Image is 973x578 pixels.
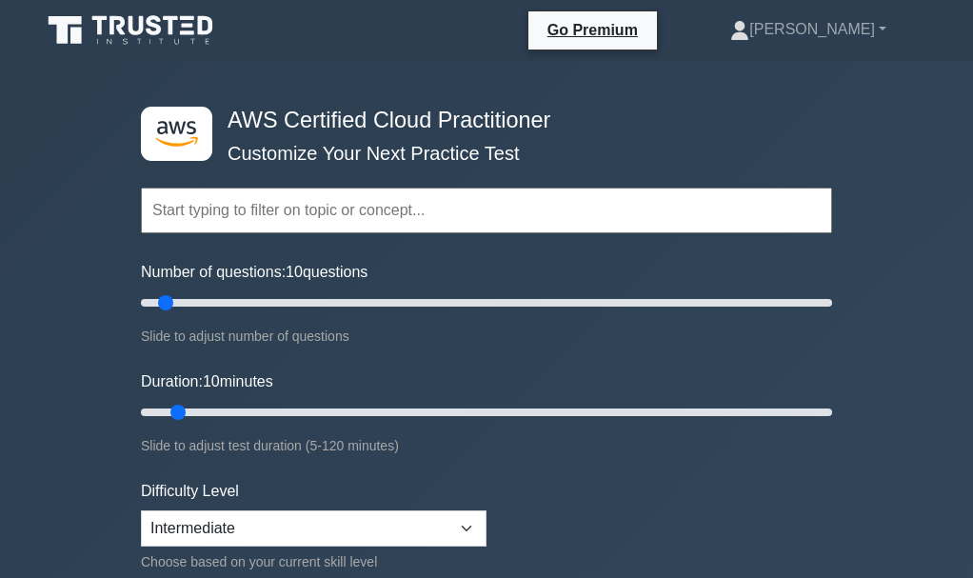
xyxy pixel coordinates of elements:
label: Duration: minutes [141,370,273,393]
input: Start typing to filter on topic or concept... [141,188,832,233]
span: 10 [286,264,303,280]
a: Go Premium [536,18,649,42]
label: Difficulty Level [141,480,239,503]
h4: AWS Certified Cloud Practitioner [220,107,739,133]
div: Slide to adjust test duration (5-120 minutes) [141,434,832,457]
a: [PERSON_NAME] [685,10,932,49]
div: Choose based on your current skill level [141,550,486,573]
div: Slide to adjust number of questions [141,325,832,348]
label: Number of questions: questions [141,261,367,284]
span: 10 [203,373,220,389]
